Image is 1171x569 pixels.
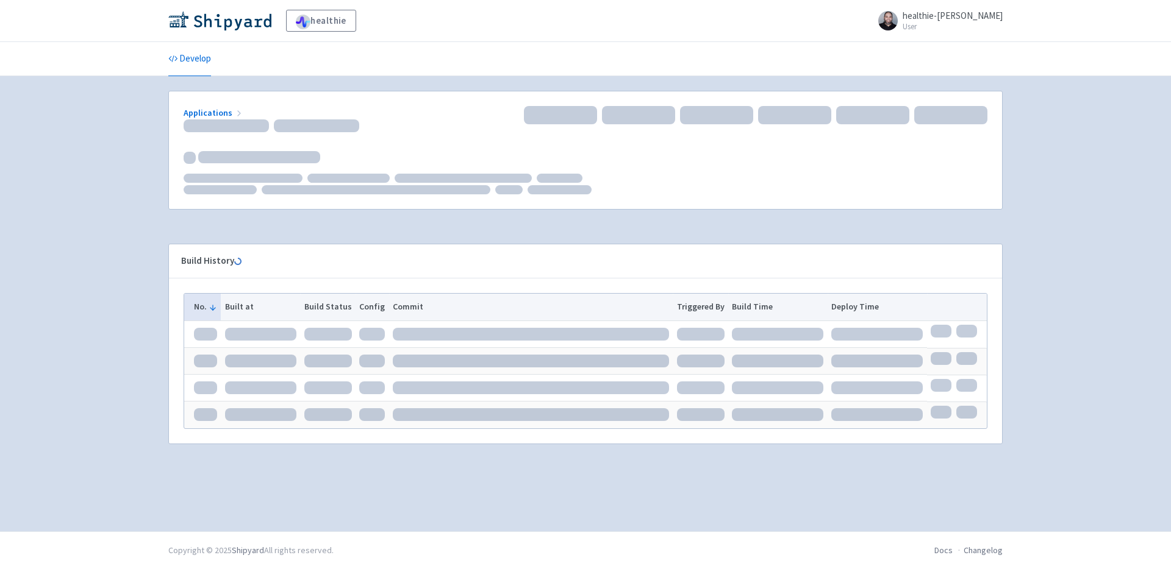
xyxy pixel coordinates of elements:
[184,107,244,118] a: Applications
[871,11,1003,30] a: healthie-[PERSON_NAME] User
[903,10,1003,21] span: healthie-[PERSON_NAME]
[903,23,1003,30] small: User
[389,294,673,320] th: Commit
[356,294,389,320] th: Config
[168,11,271,30] img: Shipyard logo
[232,545,264,556] a: Shipyard
[221,294,300,320] th: Built at
[673,294,728,320] th: Triggered By
[964,545,1003,556] a: Changelog
[286,10,356,32] a: healthie
[300,294,356,320] th: Build Status
[168,42,211,76] a: Develop
[828,294,927,320] th: Deploy Time
[181,254,970,268] div: Build History
[728,294,828,320] th: Build Time
[934,545,953,556] a: Docs
[168,544,334,557] div: Copyright © 2025 All rights reserved.
[194,300,217,313] button: No.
